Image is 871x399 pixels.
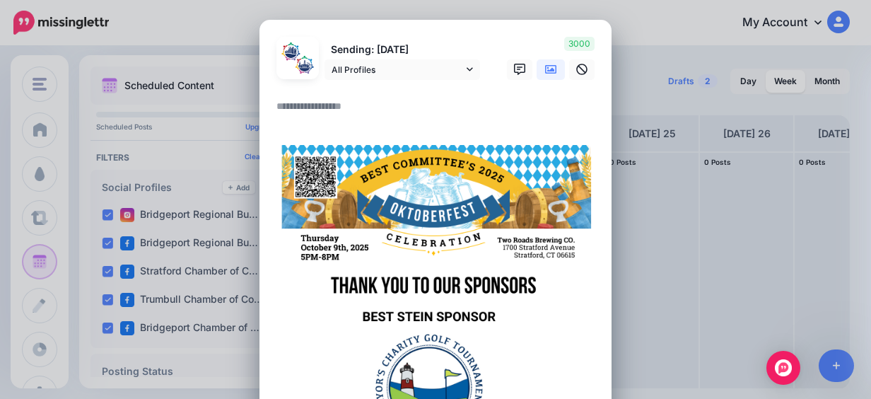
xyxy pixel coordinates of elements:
a: All Profiles [325,59,480,80]
img: 326353443_583245609911355_7624060508075186304_n-bsa150316.png [281,41,301,62]
p: Sending: [DATE] [325,42,480,58]
img: 298917060_505120111616092_7232998024942302468_n-bsa150317.png [294,54,315,75]
span: All Profiles [332,62,463,77]
span: 3000 [564,37,595,51]
div: Open Intercom Messenger [766,351,800,385]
